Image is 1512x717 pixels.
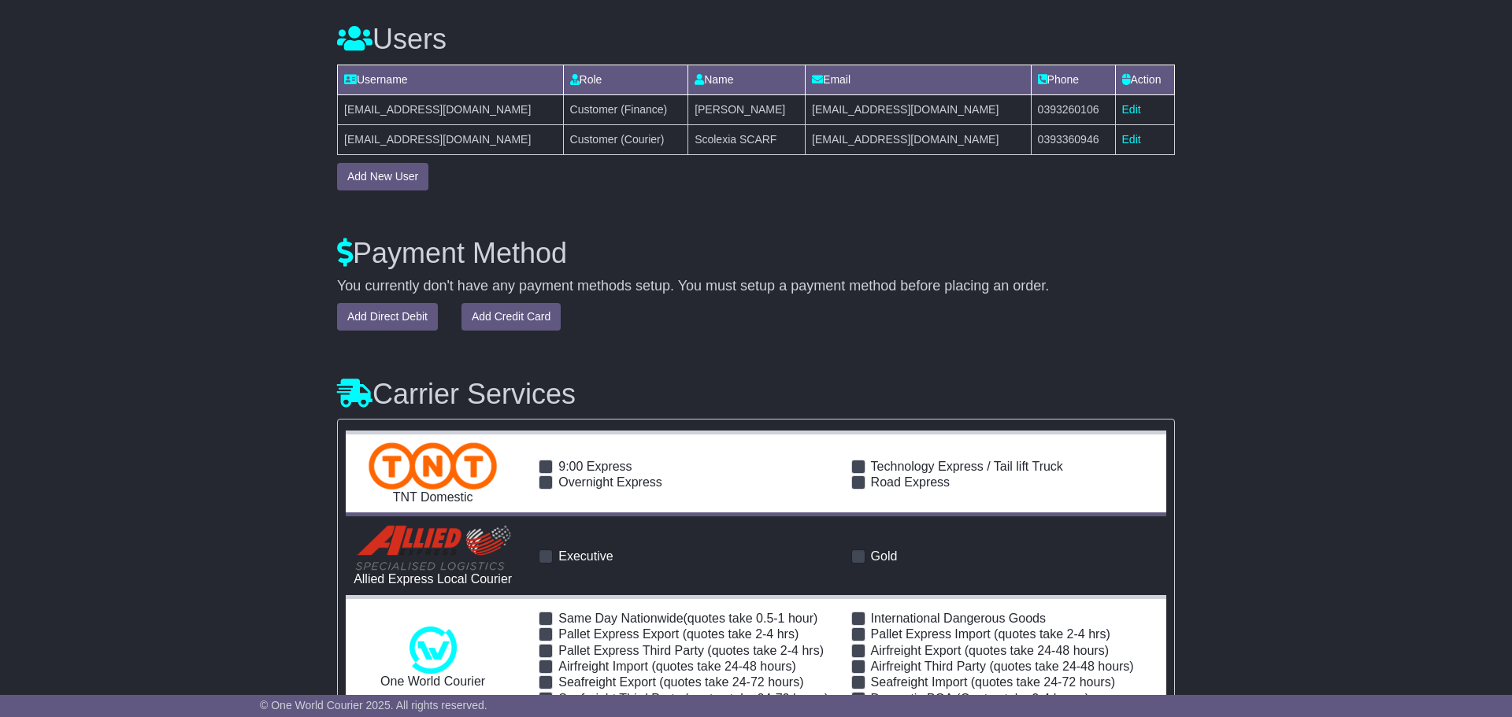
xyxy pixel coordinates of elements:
[871,660,1134,673] span: Airfreight Third Party (quotes take 24-48 hours)
[806,94,1032,124] td: [EMAIL_ADDRESS][DOMAIN_NAME]
[558,612,817,625] span: Same Day Nationwide(quotes take 0.5-1 hour)
[563,94,688,124] td: Customer (Finance)
[337,163,428,190] button: Add New User
[806,65,1032,94] td: Email
[354,524,512,571] img: Allied Express Local Courier
[871,675,1115,689] span: Seafreight Import (quotes take 24-72 hours)
[558,549,613,563] span: Executive
[558,627,799,641] span: Pallet Express Export (quotes take 2-4 hrs)
[369,442,497,490] img: TNT Domestic
[1031,124,1115,154] td: 0393360946
[1115,65,1174,94] td: Action
[871,612,1046,625] span: International Dangerous Goods
[1122,103,1141,116] a: Edit
[871,549,898,563] span: Gold
[558,692,828,705] span: Seafreight Third Party (quotes take 24-72 hours)
[338,65,564,94] td: Username
[337,238,1175,269] h3: Payment Method
[871,644,1109,657] span: Airfreight Export (quotes take 24-48 hours)
[354,490,512,504] div: TNT Domestic
[338,94,564,124] td: [EMAIL_ADDRESS][DOMAIN_NAME]
[1031,94,1115,124] td: 0393260106
[337,278,1175,295] div: You currently don't have any payment methods setup. You must setup a payment method before placin...
[354,674,512,689] div: One World Courier
[806,124,1032,154] td: [EMAIL_ADDRESS][DOMAIN_NAME]
[260,699,487,711] span: © One World Courier 2025. All rights reserved.
[354,571,512,586] div: Allied Express Local Courier
[871,627,1110,641] span: Pallet Express Import (quotes take 2-4 hrs)
[409,626,457,674] img: One World Courier
[871,460,1063,473] span: Technology Express / Tail lift Truck
[338,124,564,154] td: [EMAIL_ADDRESS][DOMAIN_NAME]
[558,475,662,489] span: Overnight Express
[563,124,688,154] td: Customer (Courier)
[563,65,688,94] td: Role
[1122,133,1141,146] a: Edit
[688,124,806,154] td: Scolexia SCARF
[337,303,438,331] button: Add Direct Debit
[871,692,1089,705] span: Domestic POA (Quotes take 2-4 hours)
[337,24,1175,55] h3: Users
[558,675,803,689] span: Seafreight Export (quotes take 24-72 hours)
[337,379,1175,410] h3: Carrier Services
[558,644,824,657] span: Pallet Express Third Party (quotes take 2-4 hrs)
[461,303,561,331] button: Add Credit Card
[558,660,795,673] span: Airfreight Import (quotes take 24-48 hours)
[558,460,632,473] span: 9:00 Express
[1031,65,1115,94] td: Phone
[688,65,806,94] td: Name
[871,475,951,489] span: Road Express
[688,94,806,124] td: [PERSON_NAME]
